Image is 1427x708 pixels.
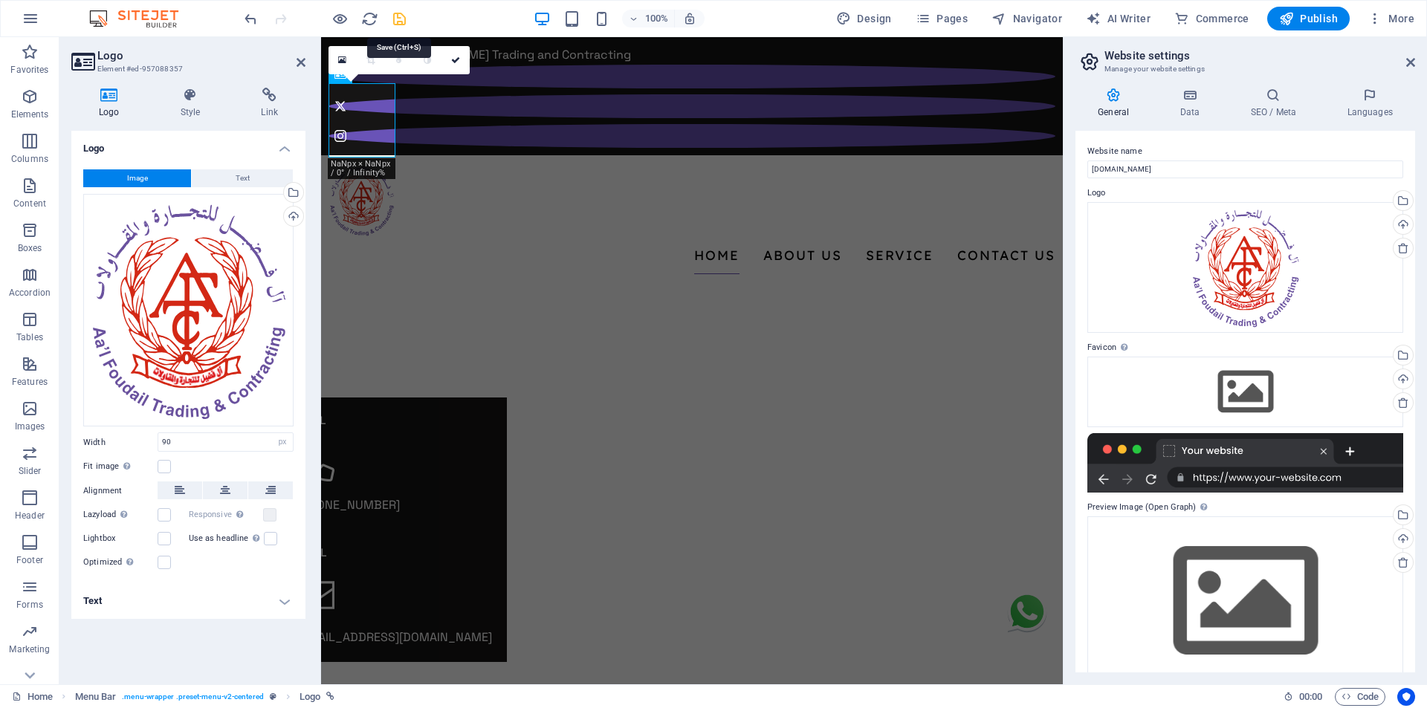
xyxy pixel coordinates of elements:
button: More [1362,7,1420,30]
button: AI Writer [1080,7,1156,30]
span: AI Writer [1086,11,1151,26]
h2: Website settings [1104,49,1415,62]
span: Publish [1279,11,1338,26]
h3: Element #ed-957088357 [97,62,276,76]
label: Preview Image (Open Graph) [1087,498,1403,516]
span: Commerce [1174,11,1249,26]
button: Image [83,169,191,187]
i: Reload page [361,10,378,27]
h4: Languages [1324,88,1415,119]
a: Click to cancel selection. Double-click to open Pages [12,688,53,706]
i: On resize automatically adjust zoom level to fit chosen device. [683,12,696,25]
label: Width [83,438,158,446]
nav: breadcrumb [75,688,335,706]
span: Pages [916,11,968,26]
span: More [1368,11,1414,26]
h4: Link [233,88,305,119]
span: Code [1342,688,1379,706]
p: Columns [11,153,48,165]
label: Responsive [189,506,263,524]
p: Header [15,510,45,522]
h4: Logo [71,88,153,119]
button: Usercentrics [1397,688,1415,706]
p: Accordion [9,287,51,299]
a: Blur [385,46,413,74]
span: Click to select. Double-click to edit [75,688,117,706]
p: Favorites [10,64,48,76]
div: alfoudail-logo1-Qn1FEohutOjKylGdXLuOHA.svg [1087,202,1403,334]
i: Undo: Website logo changed (Ctrl+Z) [242,10,259,27]
input: Name... [1087,160,1403,178]
p: Boxes [18,242,42,254]
span: 00 00 [1299,688,1322,706]
div: alfoudail-logo1-Qn1FEohutOjKylGdXLuOHA.svg [83,194,294,427]
span: Design [836,11,892,26]
p: Images [15,420,45,432]
button: 100% [622,10,675,27]
h4: Data [1157,88,1228,119]
h4: SEO / Meta [1228,88,1324,119]
i: This element is linked [326,692,334,701]
span: Click to select. Double-click to edit [300,688,320,706]
div: Select files from the file manager, stock photos, or upload file(s) [1087,516,1403,686]
span: . menu-wrapper .preset-menu-v2-centered [122,688,264,706]
h4: Logo [71,131,305,157]
label: Logo [1087,184,1403,202]
p: Features [12,376,48,388]
h4: Style [153,88,234,119]
h2: Logo [97,49,305,62]
span: : [1310,691,1312,702]
a: Select files from the file manager, stock photos, or upload file(s) [329,46,357,74]
button: Design [830,7,898,30]
button: Code [1335,688,1385,706]
label: Use as headline [189,530,264,548]
h6: 100% [644,10,668,27]
h6: Session time [1284,688,1323,706]
span: [PERSON_NAME] Trading and Contracting [75,10,310,25]
a: Crop mode [357,46,385,74]
h3: Manage your website settings [1104,62,1385,76]
label: Favicon [1087,339,1403,357]
label: Alignment [83,482,158,500]
i: This element is a customizable preset [270,692,276,701]
label: Lightbox [83,530,158,548]
div: Design (Ctrl+Alt+Y) [830,7,898,30]
p: Marketing [9,643,50,655]
span: Text [236,169,250,187]
button: Commerce [1168,7,1255,30]
label: Website name [1087,143,1403,160]
span: Navigator [991,11,1062,26]
h4: Text [71,583,305,619]
p: Elements [11,108,49,120]
a: Greyscale [413,46,441,74]
p: Footer [16,554,43,566]
img: Editor Logo [85,10,197,27]
button: Navigator [986,7,1068,30]
a: Confirm ( Ctrl ⏎ ) [441,46,470,74]
button: Click here to leave preview mode and continue editing [331,10,349,27]
p: Slider [19,465,42,477]
label: Optimized [83,553,158,571]
button: reload [360,10,378,27]
button: undo [242,10,259,27]
p: Content [13,198,46,210]
div: Select files from the file manager, stock photos, or upload file(s) [1087,357,1403,426]
label: Fit image [83,458,158,475]
h4: General [1075,88,1157,119]
p: Tables [16,331,43,343]
button: Publish [1267,7,1350,30]
p: Forms [16,599,43,611]
button: save [390,10,408,27]
button: Pages [910,7,974,30]
span: Image [127,169,148,187]
button: Text [192,169,293,187]
label: Lazyload [83,506,158,524]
